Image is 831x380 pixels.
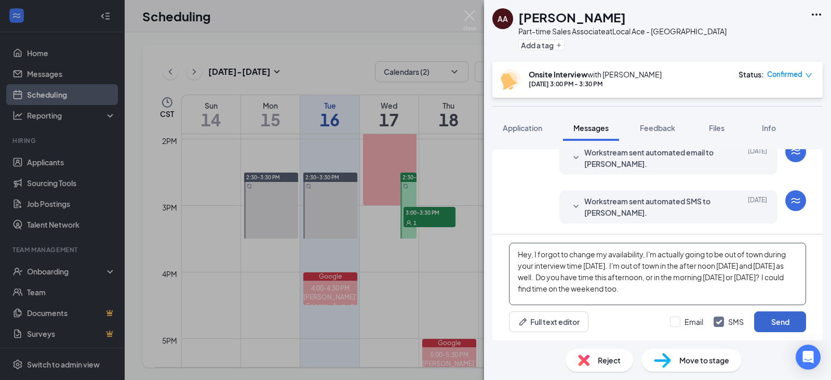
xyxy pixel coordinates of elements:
[754,311,806,332] button: Send
[529,70,587,79] b: Onsite Interview
[584,195,720,218] span: Workstream sent automated SMS to [PERSON_NAME].
[509,311,588,332] button: Full text editorPen
[805,72,812,79] span: down
[529,80,662,88] div: [DATE] 3:00 PM - 3:30 PM
[679,355,729,366] span: Move to stage
[640,123,675,133] span: Feedback
[503,123,542,133] span: Application
[796,345,821,370] div: Open Intercom Messenger
[529,69,662,80] div: with [PERSON_NAME]
[789,194,802,207] svg: WorkstreamLogo
[598,355,621,366] span: Reject
[498,14,508,24] div: AA
[748,147,767,169] span: [DATE]
[509,243,806,305] textarea: Hey, I forgot to change my availability, I'm actually going to be out of town during your intervi...
[556,42,562,48] svg: Plus
[518,26,727,36] div: Part-time Sales Associate at Local Ace - [GEOGRAPHIC_DATA]
[767,69,802,80] span: Confirmed
[789,146,802,158] svg: WorkstreamLogo
[739,69,764,80] div: Status :
[518,317,528,327] svg: Pen
[709,123,725,133] span: Files
[584,147,720,169] span: Workstream sent automated email to [PERSON_NAME].
[573,123,609,133] span: Messages
[518,40,565,50] button: PlusAdd a tag
[518,8,626,26] h1: [PERSON_NAME]
[810,8,823,21] svg: Ellipses
[748,195,767,218] span: [DATE]
[570,152,582,164] svg: SmallChevronDown
[570,201,582,213] svg: SmallChevronDown
[762,123,776,133] span: Info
